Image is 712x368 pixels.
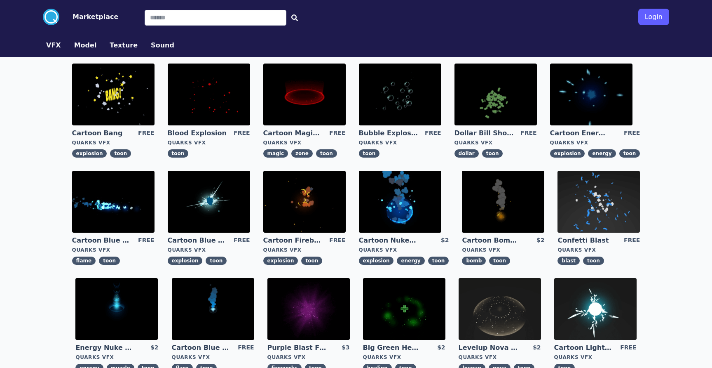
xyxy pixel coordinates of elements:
[267,278,350,340] img: imgAlt
[638,9,669,25] button: Login
[620,343,636,352] div: FREE
[75,354,158,361] div: Quarks VFX
[459,354,541,361] div: Quarks VFX
[72,257,96,265] span: flame
[359,129,418,138] a: Bubble Explosion
[263,171,346,233] img: imgAlt
[536,236,544,245] div: $2
[454,129,514,138] a: Dollar Bill Shower
[234,236,250,245] div: FREE
[462,171,544,233] img: imgAlt
[267,343,327,352] a: Purple Blast Fireworks
[557,236,617,245] a: Confetti Blast
[168,64,250,125] img: imgAlt
[110,40,138,50] button: Texture
[72,236,131,245] a: Cartoon Blue Flamethrower
[557,247,640,253] div: Quarks VFX
[267,354,350,361] div: Quarks VFX
[168,171,250,233] img: imgAlt
[462,236,521,245] a: Cartoon Bomb Fuse
[75,343,135,352] a: Energy Nuke Muzzle Flash
[59,12,118,22] a: Marketplace
[144,40,181,50] a: Sound
[72,64,155,125] img: imgAlt
[557,171,640,233] img: imgAlt
[459,343,518,352] a: Levelup Nova Effect
[550,64,632,125] img: imgAlt
[588,149,616,158] span: energy
[550,129,609,138] a: Cartoon Energy Explosion
[168,139,250,146] div: Quarks VFX
[441,236,449,245] div: $2
[168,129,227,138] a: Blood Explosion
[263,247,346,253] div: Quarks VFX
[150,343,158,352] div: $2
[624,236,640,245] div: FREE
[359,257,394,265] span: explosion
[363,343,422,352] a: Big Green Healing Effect
[263,139,346,146] div: Quarks VFX
[454,149,479,158] span: dollar
[168,149,189,158] span: toon
[168,247,250,253] div: Quarks VFX
[263,129,323,138] a: Cartoon Magic Zone
[359,149,380,158] span: toon
[520,129,536,138] div: FREE
[459,278,541,340] img: imgAlt
[462,257,486,265] span: bomb
[554,278,637,340] img: imgAlt
[557,257,580,265] span: blast
[359,247,449,253] div: Quarks VFX
[437,343,445,352] div: $2
[103,40,144,50] a: Texture
[234,129,250,138] div: FREE
[263,236,323,245] a: Cartoon Fireball Explosion
[533,343,541,352] div: $2
[583,257,604,265] span: toon
[40,40,68,50] a: VFX
[68,40,103,50] a: Model
[301,257,322,265] span: toon
[462,247,544,253] div: Quarks VFX
[72,247,155,253] div: Quarks VFX
[554,354,637,361] div: Quarks VFX
[454,64,537,125] img: imgAlt
[291,149,313,158] span: zone
[145,10,286,26] input: Search
[425,129,441,138] div: FREE
[359,64,441,125] img: imgAlt
[554,343,614,352] a: Cartoon Lightning Ball
[138,236,154,245] div: FREE
[46,40,61,50] button: VFX
[138,129,154,138] div: FREE
[638,5,669,28] a: Login
[550,149,585,158] span: explosion
[454,139,537,146] div: Quarks VFX
[619,149,640,158] span: toon
[72,149,107,158] span: explosion
[329,236,345,245] div: FREE
[624,129,640,138] div: FREE
[172,278,254,340] img: imgAlt
[428,257,449,265] span: toon
[168,257,203,265] span: explosion
[329,129,345,138] div: FREE
[72,171,155,233] img: imgAlt
[363,354,445,361] div: Quarks VFX
[72,129,131,138] a: Cartoon Bang
[72,139,155,146] div: Quarks VFX
[359,236,418,245] a: Cartoon Nuke Energy Explosion
[73,12,118,22] button: Marketplace
[263,64,346,125] img: imgAlt
[99,257,120,265] span: toon
[172,343,231,352] a: Cartoon Blue Flare
[489,257,510,265] span: toon
[263,257,298,265] span: explosion
[316,149,337,158] span: toon
[172,354,254,361] div: Quarks VFX
[110,149,131,158] span: toon
[151,40,174,50] button: Sound
[342,343,349,352] div: $3
[359,171,441,233] img: imgAlt
[206,257,227,265] span: toon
